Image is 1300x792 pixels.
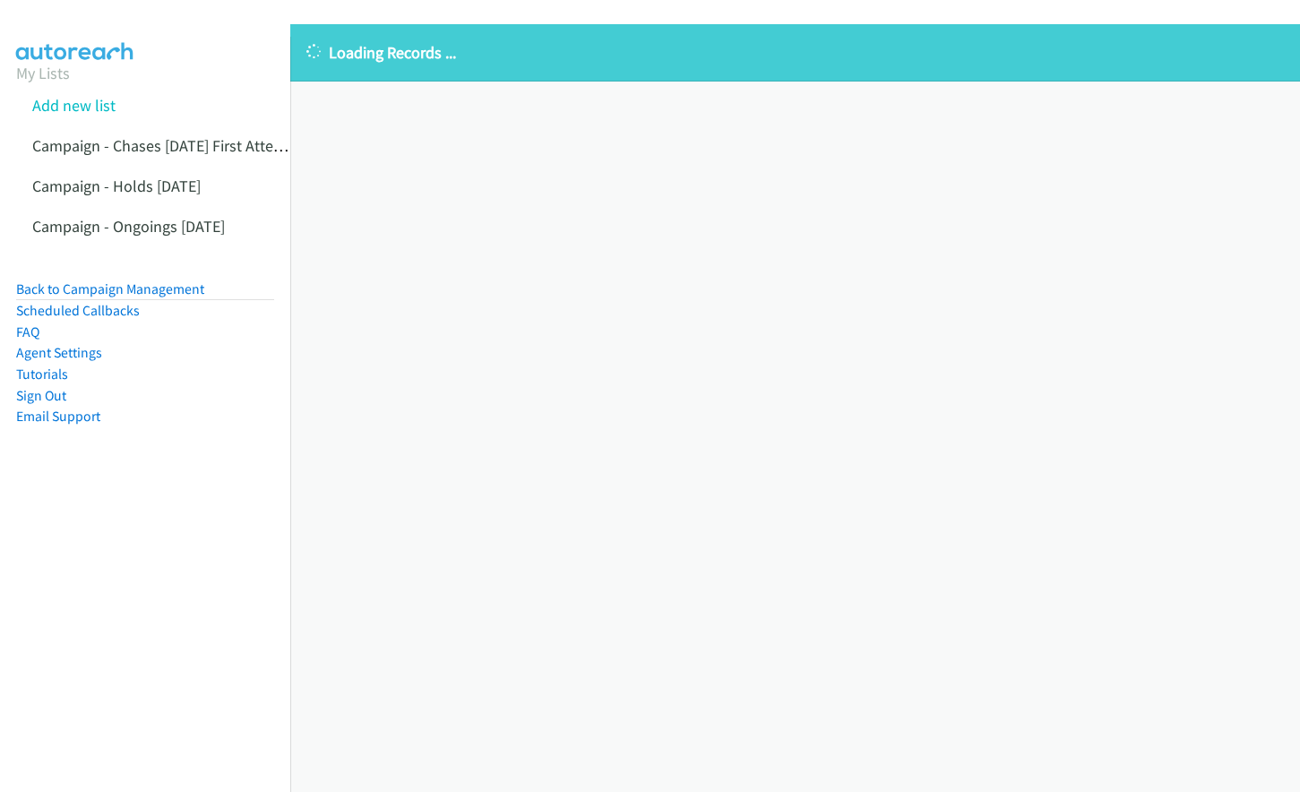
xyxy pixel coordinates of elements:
a: Back to Campaign Management [16,280,204,297]
a: Tutorials [16,366,68,383]
p: Loading Records ... [306,40,1284,65]
a: Campaign - Chases [DATE] First Attempts [32,135,308,156]
a: Campaign - Holds [DATE] [32,176,201,196]
a: Sign Out [16,387,66,404]
a: Email Support [16,408,100,425]
a: Campaign - Ongoings [DATE] [32,216,225,237]
a: My Lists [16,63,70,83]
a: FAQ [16,323,39,340]
a: Add new list [32,95,116,116]
a: Agent Settings [16,344,102,361]
a: Scheduled Callbacks [16,302,140,319]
